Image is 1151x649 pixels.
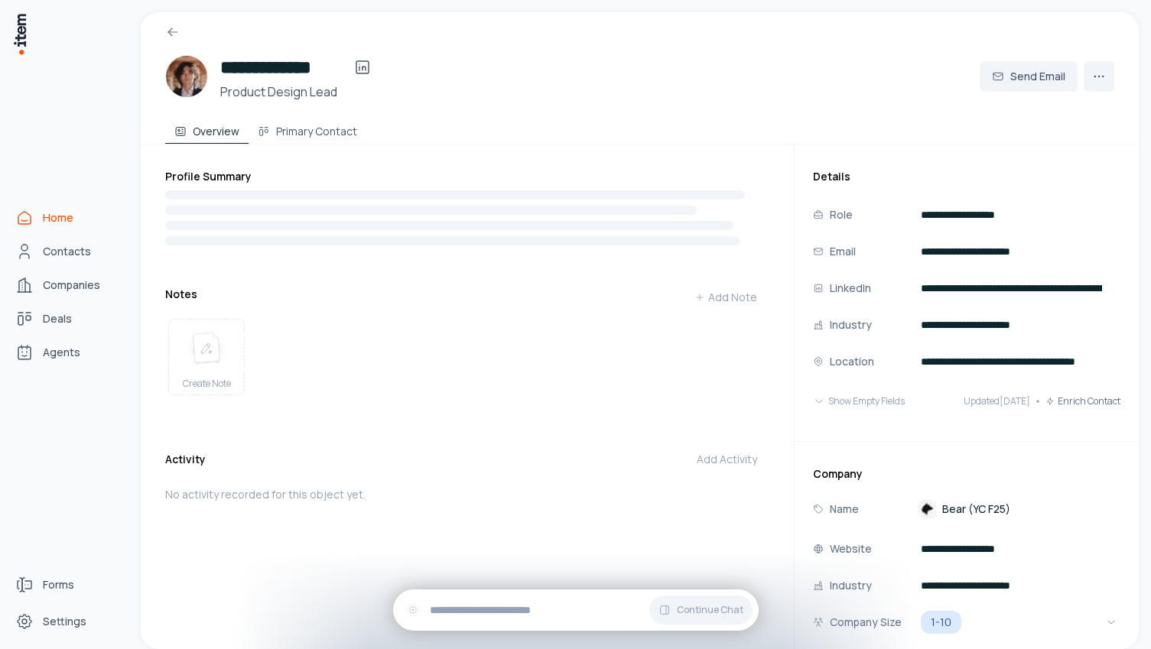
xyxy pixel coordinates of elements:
h3: Activity [165,452,206,467]
button: Send Email [980,61,1078,92]
p: Name [830,501,859,518]
img: create note [188,332,225,365]
p: Industry [830,577,872,594]
h3: Details [813,169,1120,184]
div: Continue Chat [393,589,759,631]
p: No activity recorded for this object yet. [165,487,769,502]
p: LinkedIn [830,280,871,297]
a: Settings [9,606,125,637]
a: deals [9,303,125,334]
h3: Profile Summary [165,169,769,184]
a: Companies [9,270,125,300]
span: Bear (YC F25) [942,501,1010,517]
button: Enrich Contact [1045,386,1120,417]
button: Add Activity [684,444,769,475]
p: Email [830,243,856,260]
span: Home [43,210,73,226]
span: Deals [43,311,72,326]
img: Yugo Imanishi [165,55,208,98]
span: Agents [43,345,80,360]
button: Overview [165,113,249,144]
a: Agents [9,337,125,368]
a: Contacts [9,236,125,267]
button: More actions [1084,61,1114,92]
p: Location [830,353,874,370]
p: Role [830,206,853,223]
h3: Notes [165,287,197,302]
button: Show Empty Fields [813,386,905,417]
button: create noteCreate Note [168,319,245,395]
span: Companies [43,277,100,293]
p: Website [830,540,872,557]
a: Bear (YC F25) [918,500,1010,518]
span: Create Note [183,378,231,390]
img: Item Brain Logo [12,12,28,56]
span: Forms [43,577,74,592]
div: Add Note [694,290,757,305]
span: Continue Chat [677,604,743,616]
h3: Company [813,466,1120,482]
span: Settings [43,614,86,629]
span: Contacts [43,244,91,259]
p: Company Size [830,614,902,631]
a: Forms [9,569,125,600]
h3: Product Design Lead [220,83,378,101]
p: Industry [830,316,872,333]
img: Bear (YC F25) [918,500,936,518]
button: Add Note [682,282,769,313]
button: Continue Chat [649,595,753,625]
a: Home [9,203,125,233]
span: Updated [DATE] [964,395,1030,407]
span: Send Email [1010,69,1065,84]
button: Primary Contact [249,113,366,144]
